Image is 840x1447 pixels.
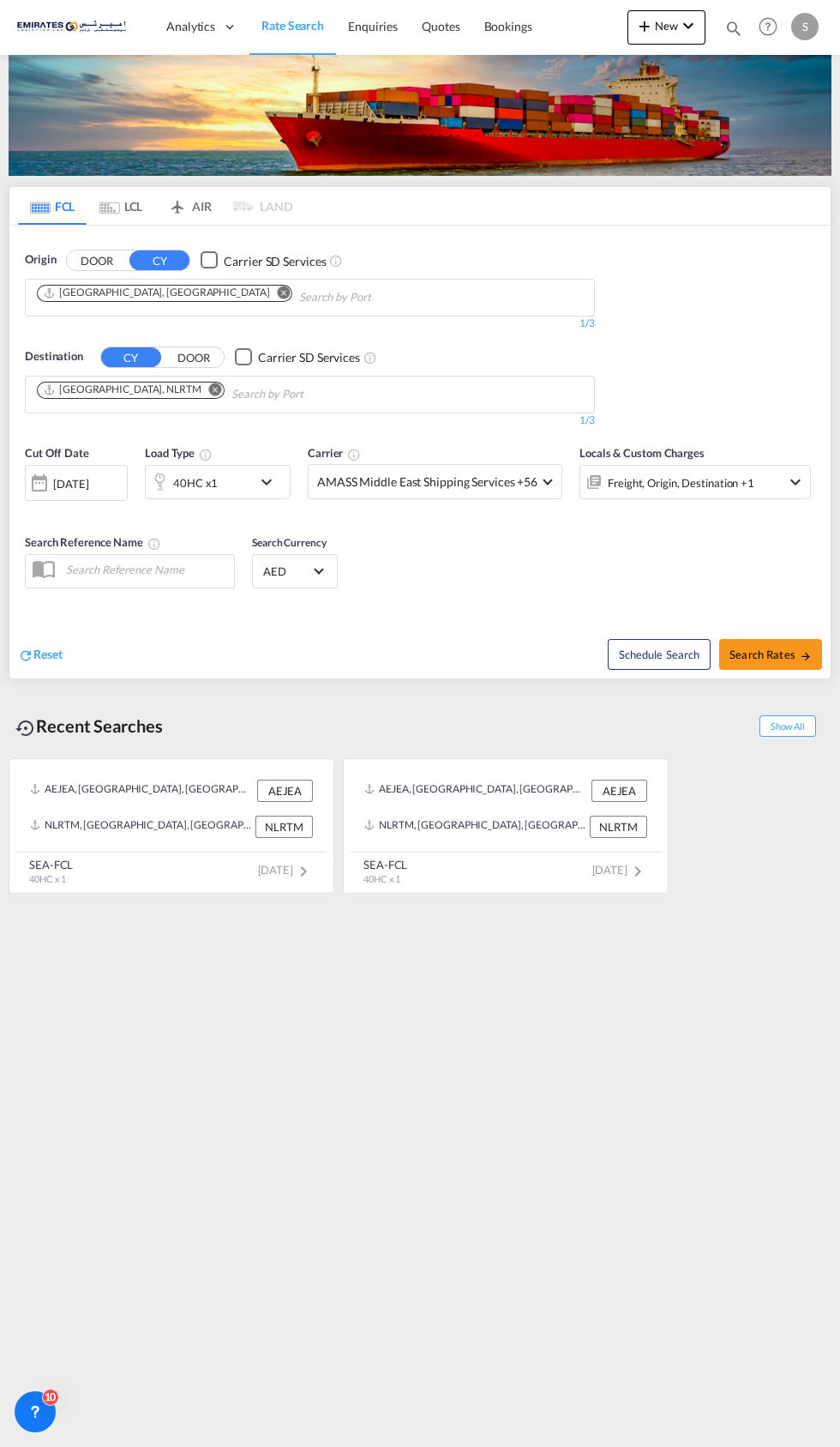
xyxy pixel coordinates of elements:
md-icon: icon-chevron-down [256,472,285,492]
md-chips-wrap: Chips container. Use arrow keys to select chips. [34,377,401,408]
md-icon: icon-chevron-right [627,861,648,882]
span: Rate Search [261,18,324,33]
md-checkbox: Checkbox No Ink [201,251,326,269]
span: AED [263,564,311,579]
md-tab-item: LCL [87,187,155,225]
span: Show All [759,715,816,737]
span: [DATE] [592,863,648,877]
div: AEJEA [257,780,313,802]
span: 40HC x 1 [363,873,400,884]
button: CY [101,347,161,367]
recent-search-card: AEJEA, [GEOGRAPHIC_DATA], [GEOGRAPHIC_DATA], [GEOGRAPHIC_DATA], [GEOGRAPHIC_DATA] AEJEANLRTM, [GE... [343,758,669,894]
span: [DATE] [258,863,314,877]
div: Press delete to remove this chip. [43,383,205,397]
md-icon: icon-airplane [167,196,188,209]
md-icon: icon-backup-restore [15,718,36,739]
button: Remove [198,383,224,400]
div: 1/3 [25,413,595,428]
md-icon: icon-magnify [724,19,743,38]
div: Freight Origin Destination Factory Stuffingicon-chevron-down [579,465,811,499]
md-datepicker: Select [25,499,38,522]
md-icon: icon-information-outline [199,448,213,461]
span: Help [753,12,783,41]
div: NLRTM [255,816,313,838]
div: Carrier SD Services [258,349,360,366]
span: Origin [25,251,56,268]
span: 40HC x 1 [29,873,66,884]
md-tab-item: FCL [18,187,87,225]
span: Search Rates [729,648,812,661]
img: c67187802a5a11ec94275b5db69a26e6.png [17,8,133,46]
button: CY [129,250,189,270]
span: Load Type [145,446,213,460]
button: icon-plus 400-fgNewicon-chevron-down [627,10,705,45]
md-icon: Your search will be saved by the below given name [147,537,161,551]
div: 1/3 [25,317,595,331]
button: DOOR [67,250,127,270]
span: Quotes [422,19,459,33]
div: SEA-FCL [29,857,73,872]
button: Note: By default Schedule search will only considerorigin ports, destination ports and cut off da... [608,639,711,670]
div: NLRTM, Rotterdam, Netherlands, Western Europe, Europe [30,816,251,838]
div: 40HC x1icon-chevron-down [145,465,291,499]
span: Carrier [308,446,361,460]
div: [DATE] [25,465,128,501]
md-chips-wrap: Chips container. Use arrow keys to select chips. [34,280,469,311]
md-icon: icon-chevron-right [293,861,314,882]
div: Freight Origin Destination Factory Stuffing [608,471,754,495]
div: S [791,13,819,40]
span: Locals & Custom Charges [579,446,705,460]
button: Search Ratesicon-arrow-right [719,639,822,670]
div: Recent Searches [9,707,170,745]
span: Search Currency [252,536,327,549]
span: AMASS Middle East Shipping Services +56 [317,473,537,491]
button: Remove [266,286,291,303]
div: icon-magnify [724,19,743,45]
div: Press delete to remove this chip. [43,286,273,300]
div: Rotterdam, NLRTM [43,383,201,397]
div: 40HC x1 [173,471,218,495]
md-icon: Unchecked: Search for CY (Container Yard) services for all selected carriers.Checked : Search for... [329,254,343,268]
span: Enquiries [348,19,398,33]
input: Chips input. [299,284,462,311]
md-checkbox: Checkbox No Ink [235,348,360,366]
div: NLRTM, Rotterdam, Netherlands, Western Europe, Europe [364,816,585,838]
div: Carrier SD Services [224,253,326,270]
div: Jebel Ali, AEJEA [43,286,269,300]
span: Reset [33,647,63,661]
md-icon: icon-refresh [18,648,33,663]
span: Search Reference Name [25,535,161,549]
div: Help [753,12,791,43]
md-icon: The selected Trucker/Carrierwill be displayed in the rate results If the rates are from another f... [347,448,361,461]
md-pagination-wrapper: Use the left and right arrow keys to navigate between tabs [18,187,292,225]
div: icon-refreshReset [18,646,63,665]
span: Destination [25,348,83,365]
md-icon: icon-arrow-right [800,650,812,662]
div: [DATE] [53,476,88,491]
input: Chips input. [231,381,394,408]
input: Search Reference Name [57,557,234,582]
md-icon: icon-plus 400-fg [634,15,655,36]
md-select: Select Currency: د.إ AEDUnited Arab Emirates Dirham [261,558,328,583]
img: LCL+%26+FCL+BACKGROUND.png [9,55,831,176]
span: Bookings [484,19,532,33]
div: AEJEA, Jebel Ali, United Arab Emirates, Middle East, Middle East [364,780,587,802]
recent-search-card: AEJEA, [GEOGRAPHIC_DATA], [GEOGRAPHIC_DATA], [GEOGRAPHIC_DATA], [GEOGRAPHIC_DATA] AEJEANLRTM, [GE... [9,758,334,894]
md-tab-item: AIR [155,187,224,225]
md-icon: icon-chevron-down [678,15,699,36]
md-icon: Unchecked: Search for CY (Container Yard) services for all selected carriers.Checked : Search for... [363,351,377,365]
div: NLRTM [590,816,647,838]
button: DOOR [164,347,224,367]
md-icon: icon-chevron-down [785,472,806,492]
span: Cut Off Date [25,446,89,460]
span: Analytics [166,18,215,35]
div: OriginDOOR CY Checkbox No InkUnchecked: Search for CY (Container Yard) services for all selected ... [9,226,831,678]
div: SEA-FCL [363,857,407,872]
span: New [634,19,699,33]
div: AEJEA [591,780,647,802]
div: AEJEA, Jebel Ali, United Arab Emirates, Middle East, Middle East [30,780,253,802]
